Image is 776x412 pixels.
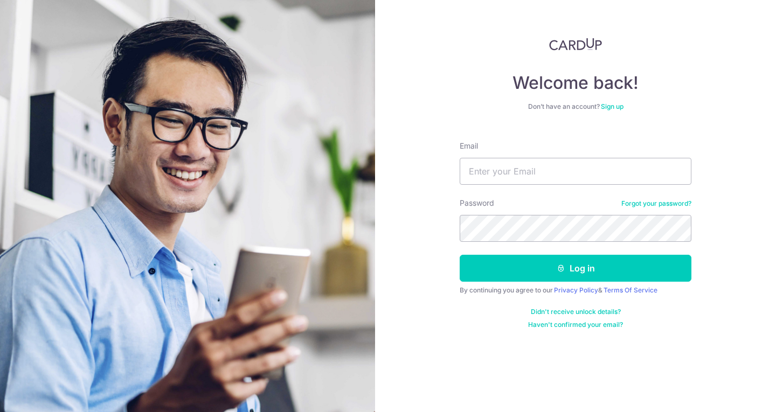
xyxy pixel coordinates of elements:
[528,320,623,329] a: Haven't confirmed your email?
[460,158,691,185] input: Enter your Email
[460,255,691,282] button: Log in
[460,72,691,94] h4: Welcome back!
[460,141,478,151] label: Email
[460,198,494,208] label: Password
[554,286,598,294] a: Privacy Policy
[601,102,623,110] a: Sign up
[531,308,621,316] a: Didn't receive unlock details?
[549,38,602,51] img: CardUp Logo
[460,102,691,111] div: Don’t have an account?
[604,286,657,294] a: Terms Of Service
[460,286,691,295] div: By continuing you agree to our &
[621,199,691,208] a: Forgot your password?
